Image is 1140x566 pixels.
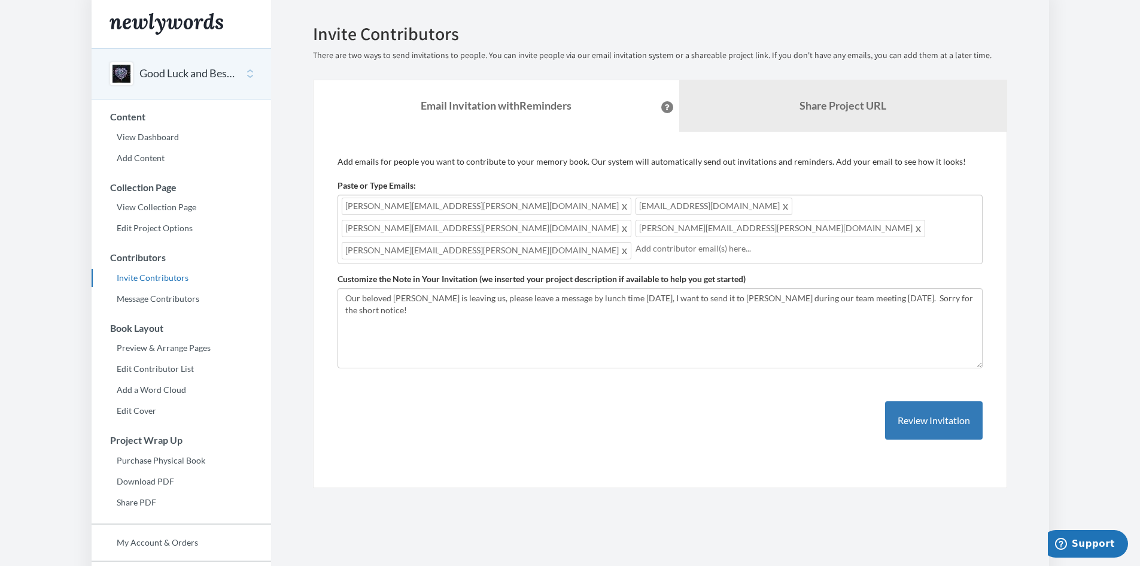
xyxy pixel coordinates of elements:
[799,99,886,112] b: Share Project URL
[342,242,631,259] span: [PERSON_NAME][EMAIL_ADDRESS][PERSON_NAME][DOMAIN_NAME]
[421,99,571,112] strong: Email Invitation with Reminders
[342,198,631,215] span: [PERSON_NAME][EMAIL_ADDRESS][PERSON_NAME][DOMAIN_NAME]
[338,273,746,285] label: Customize the Note in Your Invitation (we inserted your project description if available to help ...
[92,435,271,446] h3: Project Wrap Up
[338,180,416,192] label: Paste or Type Emails:
[92,252,271,263] h3: Contributors
[110,13,223,35] img: Newlywords logo
[885,401,983,440] button: Review Invitation
[92,198,271,216] a: View Collection Page
[92,381,271,399] a: Add a Word Cloud
[92,111,271,122] h3: Content
[636,198,792,215] span: [EMAIL_ADDRESS][DOMAIN_NAME]
[92,269,271,287] a: Invite Contributors
[636,242,978,255] input: Add contributor email(s) here...
[92,290,271,308] a: Message Contributors
[1048,530,1128,560] iframe: Opens a widget where you can chat to one of our agents
[92,402,271,420] a: Edit Cover
[92,219,271,237] a: Edit Project Options
[313,50,1007,62] p: There are two ways to send invitations to people. You can invite people via our email invitation ...
[92,360,271,378] a: Edit Contributor List
[342,220,631,237] span: [PERSON_NAME][EMAIL_ADDRESS][PERSON_NAME][DOMAIN_NAME]
[92,149,271,167] a: Add Content
[92,323,271,334] h3: Book Layout
[338,156,983,168] p: Add emails for people you want to contribute to your memory book. Our system will automatically s...
[92,534,271,552] a: My Account & Orders
[338,288,983,368] textarea: Our beloved [PERSON_NAME] is leaving us, please leave a message by lunch time [DATE], I want to s...
[92,128,271,146] a: View Dashboard
[92,182,271,193] h3: Collection Page
[139,66,236,81] button: Good Luck and Best Wishes!
[636,220,925,237] span: [PERSON_NAME][EMAIL_ADDRESS][PERSON_NAME][DOMAIN_NAME]
[92,452,271,470] a: Purchase Physical Book
[313,24,1007,44] h2: Invite Contributors
[92,473,271,491] a: Download PDF
[92,494,271,511] a: Share PDF
[92,339,271,357] a: Preview & Arrange Pages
